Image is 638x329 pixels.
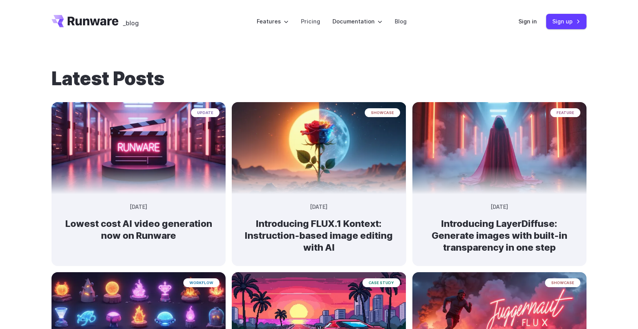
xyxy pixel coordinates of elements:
time: [DATE] [491,203,508,212]
label: Features [257,17,289,26]
span: feature [550,108,580,117]
time: [DATE] [310,203,327,212]
a: _blog [123,15,139,27]
a: Pricing [301,17,320,26]
time: [DATE] [130,203,147,212]
span: showcase [545,278,580,287]
span: case study [362,278,400,287]
a: Sign in [518,17,537,26]
span: _blog [123,20,139,26]
span: update [191,108,219,117]
h2: Introducing LayerDiffuse: Generate images with built-in transparency in one step [425,218,574,254]
a: Sign up [546,14,586,29]
a: Neon-lit movie clapperboard with the word 'RUNWARE' in a futuristic server room update [DATE] Low... [52,188,226,254]
a: A cloaked figure made entirely of bending light and heat distortion, slightly warping the scene b... [412,188,586,266]
img: Neon-lit movie clapperboard with the word 'RUNWARE' in a futuristic server room [52,102,226,194]
img: A cloaked figure made entirely of bending light and heat distortion, slightly warping the scene b... [412,102,586,194]
span: workflow [183,278,219,287]
h2: Lowest cost AI video generation now on Runware [64,218,213,241]
a: Surreal rose in a desert landscape, split between day and night with the sun and moon aligned beh... [232,188,406,266]
h2: Introducing FLUX.1 Kontext: Instruction-based image editing with AI [244,218,394,254]
a: Go to / [52,15,118,27]
span: showcase [365,108,400,117]
label: Documentation [332,17,382,26]
img: Surreal rose in a desert landscape, split between day and night with the sun and moon aligned beh... [232,102,406,194]
a: Blog [395,17,407,26]
h1: Latest Posts [52,68,586,90]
